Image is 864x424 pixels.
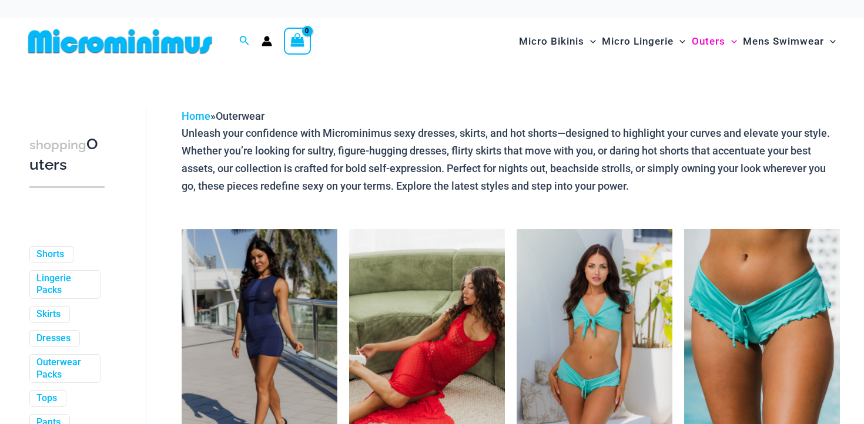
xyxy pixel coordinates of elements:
[216,110,264,122] span: Outerwear
[689,23,740,59] a: OutersMenu ToggleMenu Toggle
[29,137,86,152] span: shopping
[29,134,105,175] h3: Outers
[516,23,599,59] a: Micro BikinisMenu ToggleMenu Toggle
[514,22,840,61] nav: Site Navigation
[36,308,61,321] a: Skirts
[36,332,71,345] a: Dresses
[182,110,210,122] a: Home
[36,272,91,297] a: Lingerie Packs
[584,26,596,56] span: Menu Toggle
[740,23,839,59] a: Mens SwimwearMenu ToggleMenu Toggle
[239,34,250,49] a: Search icon link
[262,36,272,46] a: Account icon link
[182,110,264,122] span: »
[519,26,584,56] span: Micro Bikinis
[36,356,91,381] a: Outerwear Packs
[36,392,57,405] a: Tops
[824,26,836,56] span: Menu Toggle
[599,23,688,59] a: Micro LingerieMenu ToggleMenu Toggle
[674,26,685,56] span: Menu Toggle
[602,26,674,56] span: Micro Lingerie
[743,26,824,56] span: Mens Swimwear
[692,26,725,56] span: Outers
[182,124,840,194] p: Unleash your confidence with Microminimus sexy dresses, skirts, and hot shorts—designed to highli...
[725,26,737,56] span: Menu Toggle
[36,248,64,261] a: Shorts
[24,28,217,55] img: MM SHOP LOGO FLAT
[284,28,311,55] a: View Shopping Cart, empty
